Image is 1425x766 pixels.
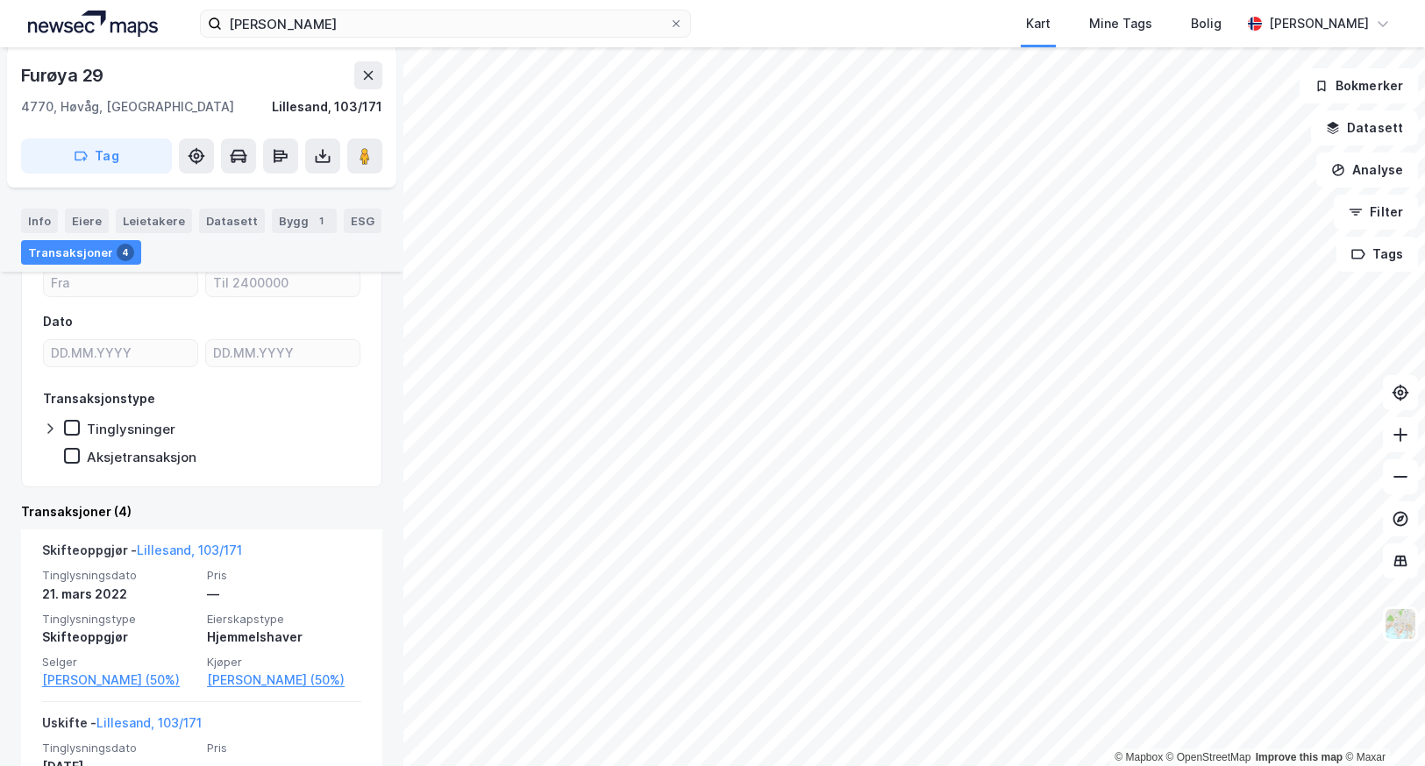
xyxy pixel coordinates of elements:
[117,244,134,261] div: 4
[43,388,155,409] div: Transaksjonstype
[87,449,196,465] div: Aksjetransaksjon
[1191,13,1222,34] div: Bolig
[207,741,361,755] span: Pris
[42,627,196,648] div: Skifteoppgjør
[42,568,196,583] span: Tinglysningsdato
[207,568,361,583] span: Pris
[21,209,58,233] div: Info
[137,543,242,557] a: Lillesand, 103/171
[116,209,192,233] div: Leietakere
[206,340,360,366] input: DD.MM.YYYY
[42,584,196,605] div: 21. mars 2022
[1336,237,1418,272] button: Tags
[21,61,107,89] div: Furøya 29
[1166,751,1251,763] a: OpenStreetMap
[1269,13,1369,34] div: [PERSON_NAME]
[1337,682,1425,766] iframe: Chat Widget
[96,715,202,730] a: Lillesand, 103/171
[21,96,234,117] div: 4770, Høvåg, [GEOGRAPHIC_DATA]
[1115,751,1163,763] a: Mapbox
[1300,68,1418,103] button: Bokmerker
[222,11,669,37] input: Søk på adresse, matrikkel, gårdeiere, leietakere eller personer
[1316,152,1418,188] button: Analyse
[65,209,109,233] div: Eiere
[21,138,172,174] button: Tag
[207,612,361,627] span: Eierskapstype
[1026,13,1051,34] div: Kart
[44,340,197,366] input: DD.MM.YYYY
[42,612,196,627] span: Tinglysningstype
[206,270,360,296] input: Til 2400000
[44,270,197,296] input: Fra
[312,212,330,230] div: 1
[21,501,382,522] div: Transaksjoner (4)
[42,741,196,755] span: Tinglysningsdato
[207,584,361,605] div: —
[42,655,196,670] span: Selger
[1089,13,1152,34] div: Mine Tags
[344,209,381,233] div: ESG
[42,713,202,741] div: Uskifte -
[1334,195,1418,230] button: Filter
[207,670,361,691] a: [PERSON_NAME] (50%)
[28,11,158,37] img: logo.a4113a55bc3d86da70a041830d287a7e.svg
[272,96,382,117] div: Lillesand, 103/171
[21,240,141,265] div: Transaksjoner
[207,655,361,670] span: Kjøper
[43,311,73,332] div: Dato
[199,209,265,233] div: Datasett
[42,540,242,568] div: Skifteoppgjør -
[42,670,196,691] a: [PERSON_NAME] (50%)
[1256,751,1343,763] a: Improve this map
[87,421,175,437] div: Tinglysninger
[207,627,361,648] div: Hjemmelshaver
[1384,607,1417,641] img: Z
[1311,110,1418,145] button: Datasett
[272,209,337,233] div: Bygg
